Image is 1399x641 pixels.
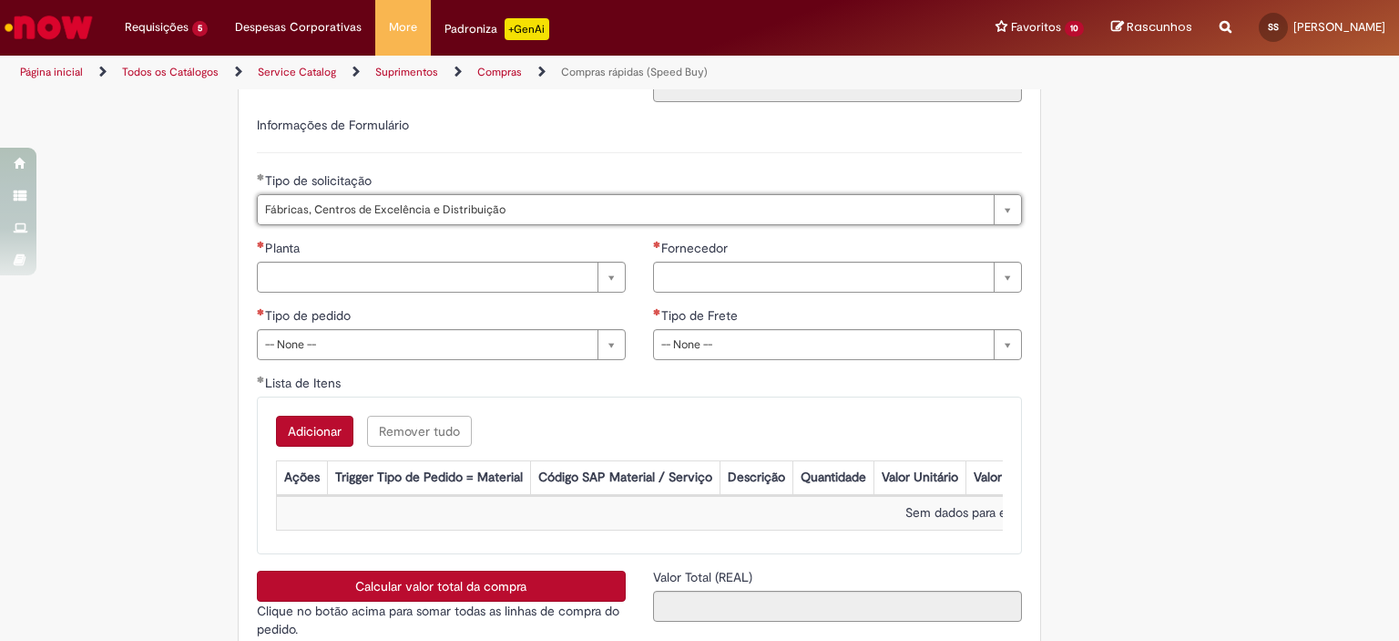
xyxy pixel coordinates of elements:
span: 5 [192,21,208,36]
span: Tipo de pedido [265,307,354,324]
p: Clique no botão acima para somar todas as linhas de compra do pedido. [257,602,626,638]
span: Fornecedor [661,240,731,256]
th: Descrição [720,461,792,495]
span: -- None -- [661,330,985,359]
a: Compras rápidas (Speed Buy) [561,65,708,79]
span: Fábricas, Centros de Excelência e Distribuição [265,195,985,224]
span: Necessários [257,241,265,248]
button: Calcular valor total da compra [257,571,626,602]
th: Quantidade [792,461,873,495]
div: Padroniza [444,18,549,40]
th: Trigger Tipo de Pedido = Material [327,461,530,495]
span: Obrigatório Preenchido [257,173,265,181]
input: Valor Total (REAL) [653,591,1022,622]
span: Obrigatório Preenchido [257,376,265,383]
span: Requisições [125,18,189,36]
span: Tipo de solicitação [265,172,375,189]
a: Todos os Catálogos [122,65,219,79]
ul: Trilhas de página [14,56,919,89]
th: Ações [276,461,327,495]
span: Lista de Itens [265,375,344,391]
span: Rascunhos [1127,18,1192,36]
span: Necessários [653,308,661,315]
span: Necessários [257,308,265,315]
label: Informações de Formulário [257,117,409,133]
a: Página inicial [20,65,83,79]
span: Despesas Corporativas [235,18,362,36]
p: +GenAi [505,18,549,40]
a: Compras [477,65,522,79]
label: Somente leitura - Valor Total (REAL) [653,568,756,586]
a: Service Catalog [258,65,336,79]
span: More [389,18,417,36]
a: Suprimentos [375,65,438,79]
button: Add a row for Lista de Itens [276,416,353,447]
span: 10 [1065,21,1084,36]
a: Limpar campo Planta [257,262,626,293]
th: Código SAP Material / Serviço [530,461,720,495]
a: Limpar campo Fornecedor [653,262,1022,293]
a: Rascunhos [1111,19,1192,36]
span: [PERSON_NAME] [1293,19,1385,35]
th: Valor Total Moeda [965,461,1082,495]
th: Valor Unitário [873,461,965,495]
span: Planta [265,240,303,256]
span: Somente leitura - Valor Total (REAL) [653,569,756,585]
span: Tipo de Frete [661,307,741,324]
span: Necessários [653,241,661,248]
span: SS [1268,21,1279,33]
img: ServiceNow [2,9,96,46]
span: -- None -- [265,330,588,359]
span: Favoritos [1011,18,1061,36]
